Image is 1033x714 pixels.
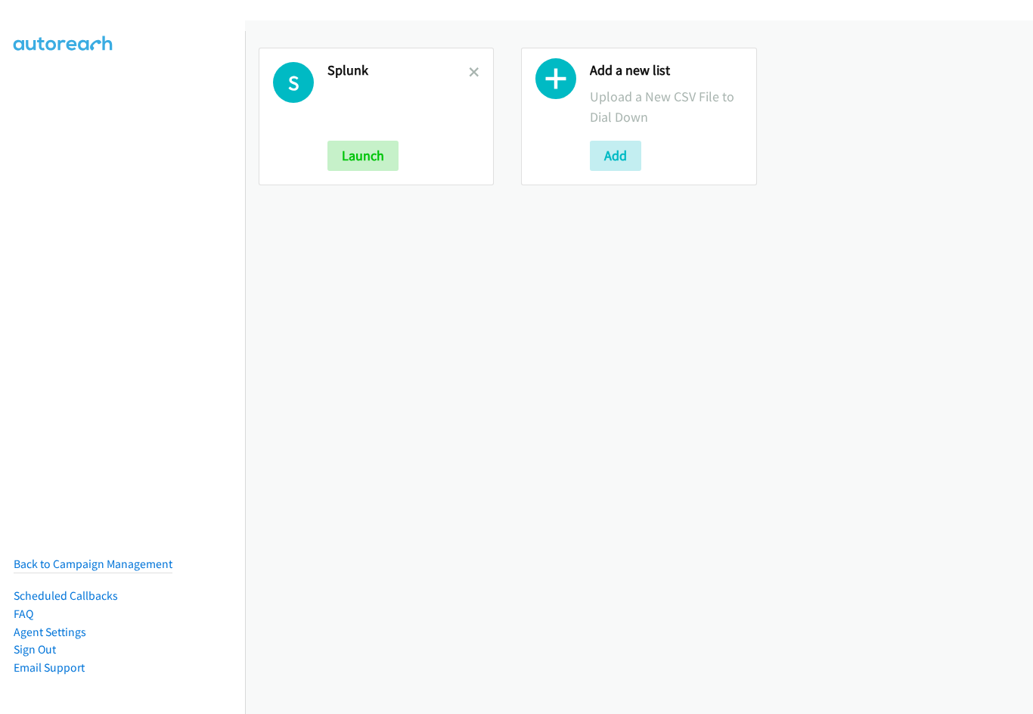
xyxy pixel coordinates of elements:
a: FAQ [14,607,33,621]
a: Back to Campaign Management [14,557,172,571]
a: Sign Out [14,642,56,657]
button: Add [590,141,641,171]
a: Email Support [14,660,85,675]
button: Launch [327,141,399,171]
h1: S [273,62,314,103]
p: Upload a New CSV File to Dial Down [590,86,742,127]
h2: Add a new list [590,62,742,79]
a: Agent Settings [14,625,86,639]
h2: Splunk [327,62,469,79]
a: Scheduled Callbacks [14,588,118,603]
